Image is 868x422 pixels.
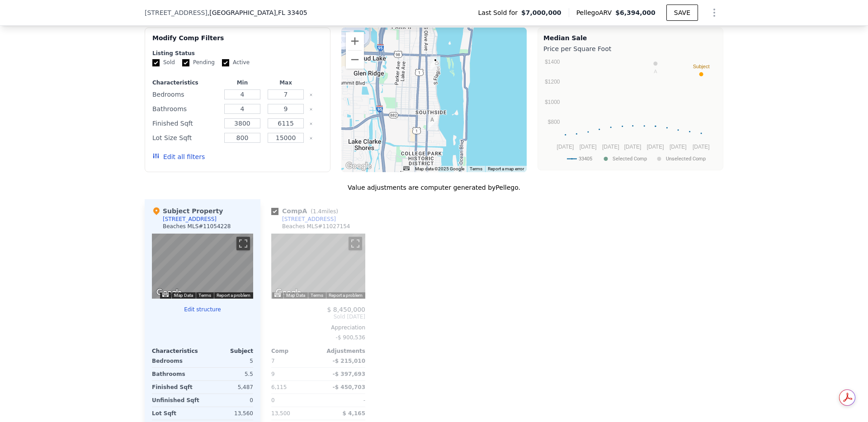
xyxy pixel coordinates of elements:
div: [STREET_ADDRESS] [282,216,336,223]
a: Terms (opens in new tab) [198,293,211,298]
span: , FL 33405 [276,9,307,16]
text: [DATE] [624,144,642,150]
div: Bedrooms [152,88,219,101]
text: $1000 [545,99,560,105]
text: [DATE] [580,144,597,150]
div: Bathrooms [152,103,219,115]
text: [DATE] [647,144,664,150]
a: [STREET_ADDRESS] [271,216,336,223]
button: Edit structure [152,306,253,313]
img: Google [154,287,184,299]
label: Active [222,59,250,66]
a: Open this area in Google Maps (opens a new window) [344,160,373,172]
a: Open this area in Google Maps (opens a new window) [154,287,184,299]
div: 13,560 [204,407,253,420]
button: Keyboard shortcuts [403,166,410,170]
div: 0 [204,394,253,407]
button: Clear [309,93,313,97]
button: Show Options [705,4,723,22]
button: Toggle fullscreen view [236,237,250,250]
div: Median Sale [543,33,717,42]
a: Report a problem [329,293,363,298]
div: Price per Square Foot [543,42,717,55]
span: 0 [271,397,275,403]
div: Subject Property [152,206,223,216]
div: Beaches MLS # 11027154 [282,223,350,230]
input: Active [222,59,229,66]
text: [DATE] [670,144,687,150]
button: Zoom out [346,51,364,69]
div: 9 [271,368,316,380]
label: Pending [182,59,215,66]
text: A [654,69,657,74]
button: Zoom in [346,32,364,50]
div: Characteristics [152,79,219,86]
span: -$ 215,010 [333,358,365,364]
div: Street View [271,234,365,299]
div: Min [222,79,262,86]
span: 7 [271,358,275,364]
div: 5.5 [204,368,253,380]
span: $7,000,000 [521,8,561,17]
div: A chart. [543,55,717,168]
text: $1400 [545,59,560,65]
div: Finished Sqft [152,117,219,130]
div: 5 [204,355,253,367]
div: Street View [152,234,253,299]
button: Clear [309,122,313,126]
span: 6,115 [271,384,287,390]
div: 111 Russlyn Dr [430,56,440,71]
button: Map Data [286,292,305,299]
text: Subject [693,64,710,69]
button: Keyboard shortcuts [162,293,169,297]
text: [DATE] [557,144,574,150]
label: Sold [152,59,175,66]
span: Last Sold for [478,8,522,17]
div: Max [266,79,306,86]
span: Pellego ARV [576,8,616,17]
button: Keyboard shortcuts [274,293,281,297]
span: [STREET_ADDRESS] [145,8,208,17]
div: 209 Summa Street Unit [427,115,437,131]
span: $ 4,165 [343,410,365,417]
span: 13,500 [271,410,290,417]
div: Characteristics [152,347,203,355]
span: $ 8,450,000 [327,306,365,313]
span: -$ 397,693 [333,371,365,377]
div: Appreciation [271,324,365,331]
a: Report a problem [217,293,250,298]
div: Value adjustments are computer generated by Pellego . [145,183,723,192]
img: Google [274,287,303,299]
button: Clear [309,136,313,140]
span: ( miles) [307,208,341,215]
text: 33405 [579,156,592,162]
button: Edit all filters [152,152,205,161]
a: Open this area in Google Maps (opens a new window) [274,287,303,299]
div: Modify Comp Filters [152,33,323,50]
a: Terms (opens in new tab) [311,293,323,298]
text: $1200 [545,79,560,85]
div: Finished Sqft [152,381,201,394]
div: Adjustments [318,347,365,355]
div: 5,487 [204,381,253,394]
text: [DATE] [602,144,619,150]
input: Sold [152,59,160,66]
div: Listing Status [152,50,323,57]
div: Map [271,234,365,299]
button: SAVE [666,5,698,21]
img: Google [344,160,373,172]
div: Lot Sqft [152,407,201,420]
div: Beaches MLS # 11054228 [163,223,231,230]
a: Report a map error [488,166,524,171]
span: Map data ©2025 Google [415,166,464,171]
span: -$ 450,703 [333,384,365,390]
span: Sold [DATE] [271,313,365,320]
span: $6,394,000 [615,9,656,16]
text: [DATE] [693,144,710,150]
div: - [320,394,365,407]
div: Unfinished Sqft [152,394,201,407]
div: Bedrooms [152,355,201,367]
text: Selected Comp [613,156,647,162]
div: Map [152,234,253,299]
text: Unselected Comp [666,156,706,162]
